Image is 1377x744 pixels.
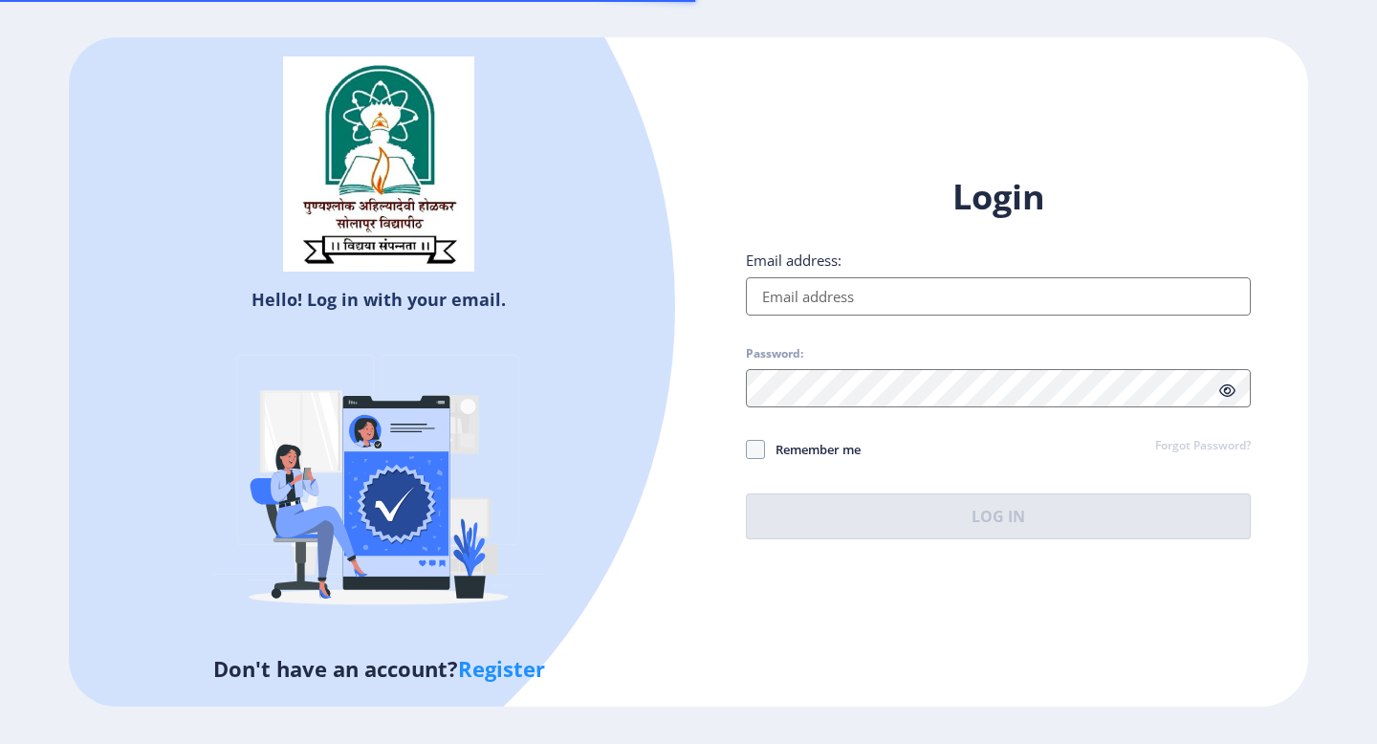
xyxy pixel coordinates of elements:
[1155,438,1251,455] a: Forgot Password?
[283,56,474,273] img: sulogo.png
[211,318,546,653] img: Verified-rafiki.svg
[746,174,1251,220] h1: Login
[746,277,1251,316] input: Email address
[746,251,841,270] label: Email address:
[746,493,1251,539] button: Log In
[83,653,674,684] h5: Don't have an account?
[765,438,861,461] span: Remember me
[458,654,545,683] a: Register
[746,346,803,361] label: Password:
